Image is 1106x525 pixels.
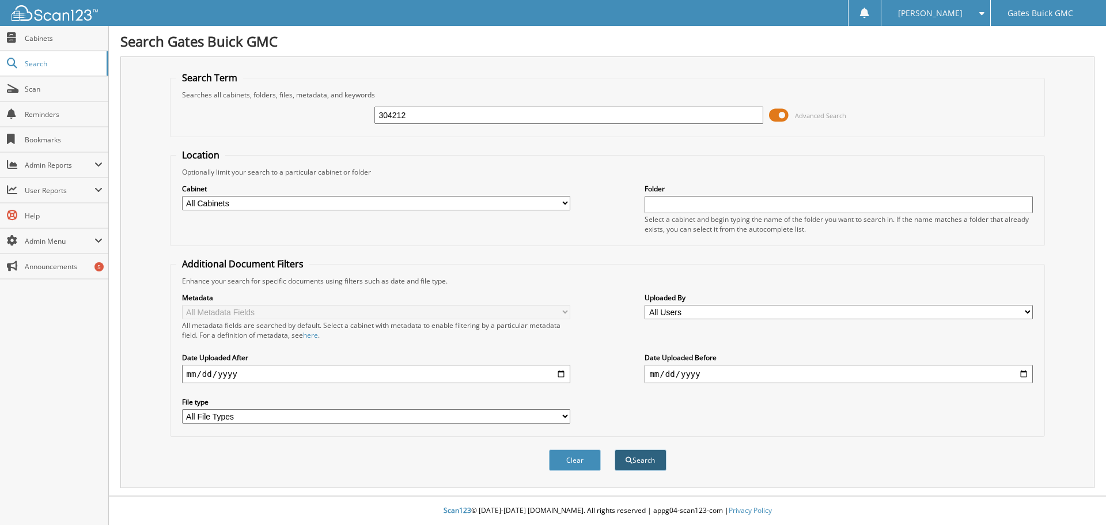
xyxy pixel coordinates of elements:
[25,236,94,246] span: Admin Menu
[176,276,1039,286] div: Enhance your search for specific documents using filters such as date and file type.
[303,330,318,340] a: here
[25,135,103,145] span: Bookmarks
[1048,470,1106,525] iframe: Chat Widget
[645,353,1033,362] label: Date Uploaded Before
[645,365,1033,383] input: end
[120,32,1094,51] h1: Search Gates Buick GMC
[25,211,103,221] span: Help
[182,184,570,194] label: Cabinet
[182,293,570,303] label: Metadata
[549,450,601,471] button: Clear
[898,10,963,17] span: [PERSON_NAME]
[25,262,103,271] span: Announcements
[12,5,98,21] img: scan123-logo-white.svg
[729,505,772,515] a: Privacy Policy
[444,505,471,515] span: Scan123
[109,497,1106,525] div: © [DATE]-[DATE] [DOMAIN_NAME]. All rights reserved | appg04-scan123-com |
[25,186,94,195] span: User Reports
[176,90,1039,100] div: Searches all cabinets, folders, files, metadata, and keywords
[25,84,103,94] span: Scan
[25,109,103,119] span: Reminders
[615,450,666,471] button: Search
[645,184,1033,194] label: Folder
[182,353,570,362] label: Date Uploaded After
[25,59,101,69] span: Search
[182,320,570,340] div: All metadata fields are searched by default. Select a cabinet with metadata to enable filtering b...
[176,167,1039,177] div: Optionally limit your search to a particular cabinet or folder
[182,397,570,407] label: File type
[1007,10,1073,17] span: Gates Buick GMC
[25,160,94,170] span: Admin Reports
[645,293,1033,303] label: Uploaded By
[176,258,309,270] legend: Additional Document Filters
[176,71,243,84] legend: Search Term
[182,365,570,383] input: start
[795,111,846,120] span: Advanced Search
[94,262,104,271] div: 5
[25,33,103,43] span: Cabinets
[645,214,1033,234] div: Select a cabinet and begin typing the name of the folder you want to search in. If the name match...
[176,149,225,161] legend: Location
